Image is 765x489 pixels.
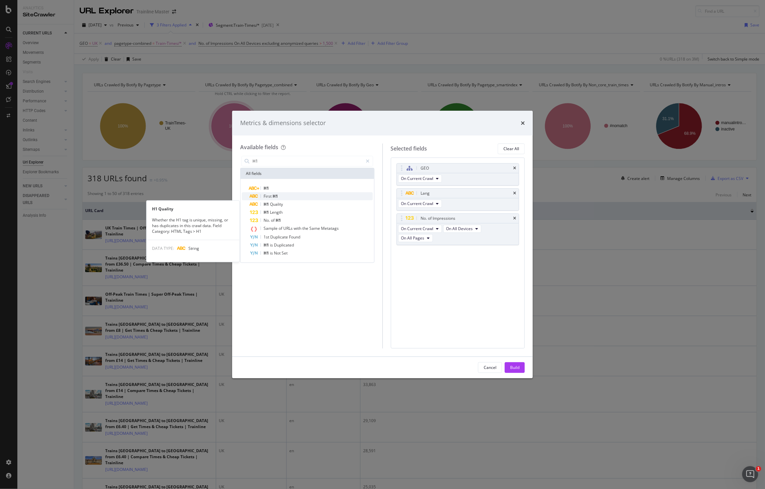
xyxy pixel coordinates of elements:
[264,209,270,215] span: H1
[264,217,271,223] span: No.
[503,146,519,152] div: Clear All
[510,365,519,370] div: Build
[401,226,434,231] span: On Current Crawl
[398,175,442,183] button: On Current Crawl
[391,145,427,153] div: Selected fields
[421,190,430,197] div: Lang
[240,119,326,127] div: Metrics & dimensions selector
[321,225,339,231] span: Metatags
[270,250,274,256] span: is
[398,225,442,233] button: On Current Crawl
[498,143,525,154] button: Clear All
[397,163,519,186] div: GEOtimesOn Current Crawl
[240,143,278,151] div: Available fields
[289,234,300,240] span: Found
[270,242,274,248] span: is
[401,176,434,181] span: On Current Crawl
[264,225,279,231] span: Sample
[264,250,270,256] span: H1
[147,217,240,234] div: Whether the H1 tag is unique, missing, or has duplicates in this crawl data. Field Category: HTML...
[756,466,761,472] span: 1
[397,188,519,211] div: LangtimesOn Current Crawl
[232,111,533,378] div: modal
[264,234,270,240] span: 1st
[484,365,496,370] div: Cancel
[147,206,240,212] div: H1 Quality
[401,201,434,206] span: On Current Crawl
[397,213,519,245] div: No. of ImpressionstimesOn Current CrawlOn All DevicesOn All Pages
[283,225,294,231] span: URLs
[513,191,516,195] div: times
[302,225,309,231] span: the
[742,466,758,482] iframe: Intercom live chat
[505,362,525,373] button: Build
[421,215,456,222] div: No. of Impressions
[276,217,281,223] span: H1
[273,193,278,199] span: H1
[274,242,294,248] span: Duplicated
[252,156,363,166] input: Search by field name
[294,225,302,231] span: with
[309,225,321,231] span: Same
[270,201,283,207] span: Quality
[513,216,516,220] div: times
[398,234,433,242] button: On All Pages
[264,193,273,199] span: First
[282,250,288,256] span: Set
[264,185,269,191] span: H1
[264,201,270,207] span: H1
[521,119,525,127] div: times
[264,242,270,248] span: H1
[401,235,425,241] span: On All Pages
[270,209,283,215] span: Length
[421,165,429,172] div: GEO
[478,362,502,373] button: Cancel
[274,250,282,256] span: Not
[270,234,289,240] span: Duplicate
[398,200,442,208] button: On Current Crawl
[271,217,276,223] span: of
[241,168,374,179] div: All fields
[513,166,516,170] div: times
[279,225,283,231] span: of
[446,226,473,231] span: On All Devices
[443,225,481,233] button: On All Devices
